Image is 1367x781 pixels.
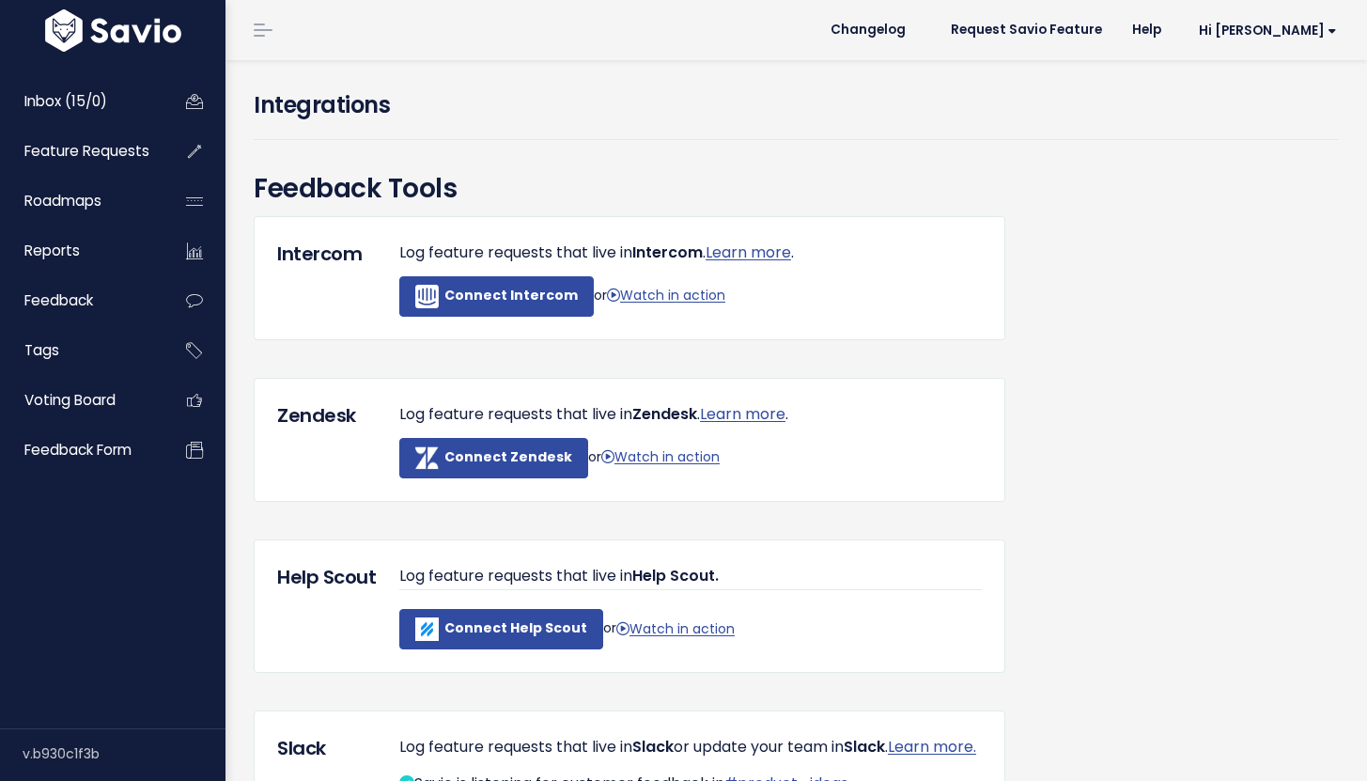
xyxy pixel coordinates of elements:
span: Feedback [24,290,93,310]
span: Intercom [632,242,703,263]
a: Watch in action [607,286,725,305]
img: logo-white.9d6f32f41409.svg [40,9,186,52]
button: Connect Zendesk [399,438,588,478]
a: Learn more [700,403,785,425]
span: Inbox (15/0) [24,91,107,111]
a: Feature Requests [5,130,156,173]
a: Watch in action [601,447,720,466]
span: Reports [24,241,80,260]
span: Help Scout. [632,565,719,586]
span: Roadmaps [24,191,101,211]
span: Feedback form [24,440,132,460]
span: Slack [844,736,885,758]
a: Tags [5,329,156,372]
h5: Intercom [277,240,371,268]
img: helpscout-icon-white-800.7d884a5e14b2.png [415,617,439,641]
p: Log feature requests that live in . . [399,401,982,429]
a: Watch in action [616,619,735,638]
span: Tags [24,340,59,360]
span: Hi [PERSON_NAME] [1199,23,1337,38]
a: Voting Board [5,379,156,422]
span: Changelog [831,23,906,37]
b: Connect Help Scout [444,619,587,638]
a: Request Savio Feature [936,16,1117,44]
a: Help [1117,16,1176,44]
p: or [399,276,982,317]
form: or [399,438,963,478]
a: Connect Intercom [399,276,594,317]
img: Intercom_light_3x.19bbb763e272.png [415,285,439,308]
span: Feature Requests [24,141,149,161]
p: Log feature requests that live in or update your team in . [399,734,982,761]
span: Zendesk [632,403,697,425]
h5: Zendesk [277,401,371,430]
p: Log feature requests that live in . . [399,240,982,267]
a: Hi [PERSON_NAME] [1176,16,1352,45]
p: or [399,609,982,649]
h3: Feedback Tools [254,169,1339,209]
h5: Help Scout [277,563,371,591]
span: Voting Board [24,390,116,410]
a: Learn more. [888,736,976,758]
h5: Slack [277,734,371,762]
a: Learn more [706,242,791,263]
div: v.b930c1f3b [23,729,225,778]
a: Connect Help Scout [399,609,603,649]
img: zendesk-icon-white.cafc32ec9a01.png [415,446,439,470]
h4: Integrations [254,88,1339,122]
b: Connect Intercom [444,286,578,305]
a: Reports [5,229,156,273]
a: Feedback [5,279,156,322]
b: Connect Zendesk [444,447,572,466]
p: Log feature requests that live in [399,563,982,591]
a: Feedback form [5,429,156,472]
a: Roadmaps [5,180,156,223]
a: Inbox (15/0) [5,80,156,123]
span: Slack [632,736,674,758]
